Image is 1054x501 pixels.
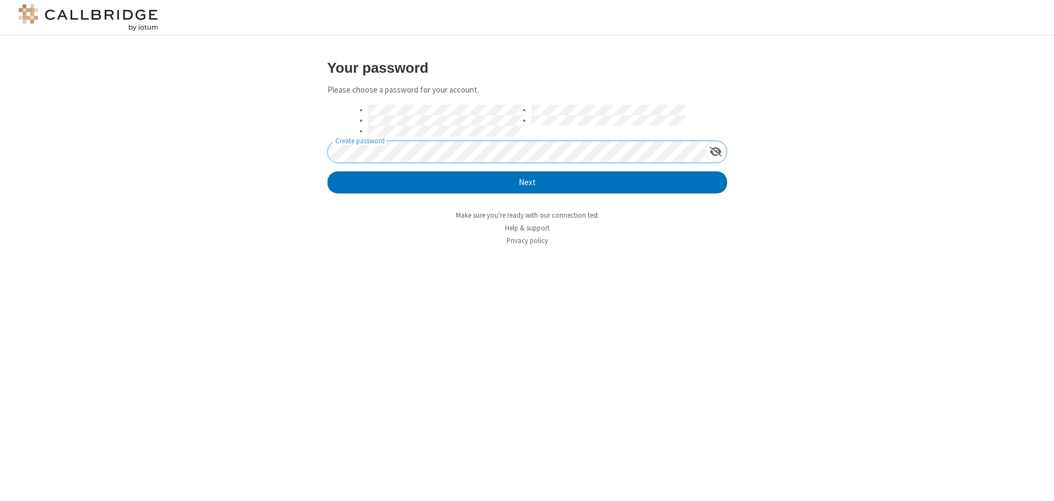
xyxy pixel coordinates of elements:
a: Privacy policy [507,236,548,245]
img: logo@2x.png [17,4,160,31]
a: Make sure you're ready with our connection test [456,211,598,220]
a: Help & support [505,223,550,233]
div: Show password [705,141,727,161]
input: Create password [328,141,705,163]
button: Next [327,171,727,193]
p: Please choose a password for your account. [327,84,727,96]
h3: Your password [327,60,727,76]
